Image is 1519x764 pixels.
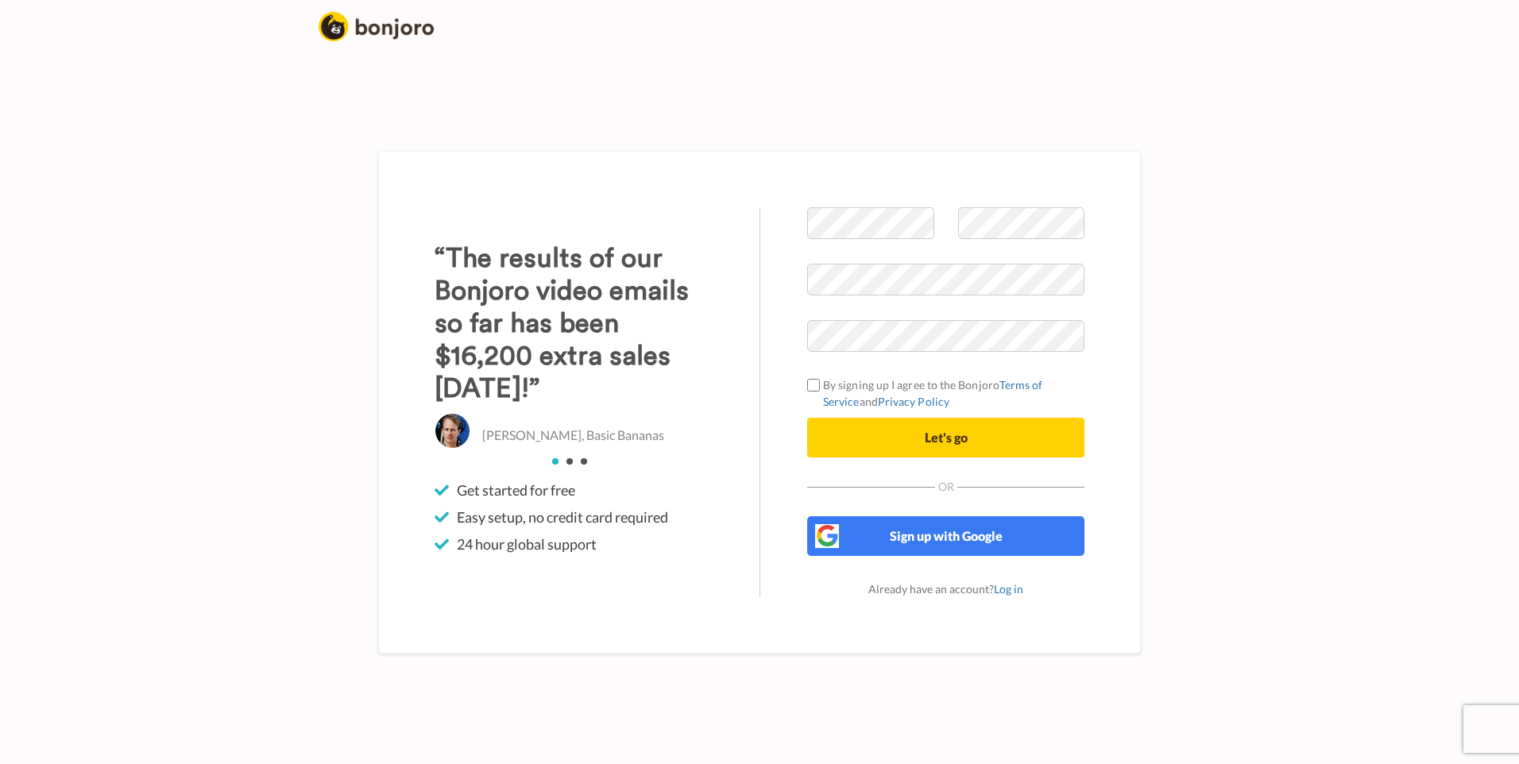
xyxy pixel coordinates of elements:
[807,376,1084,410] label: By signing up I agree to the Bonjoro and
[878,395,949,408] a: Privacy Policy
[935,481,957,492] span: Or
[890,528,1003,543] span: Sign up with Google
[457,480,575,500] span: Get started for free
[868,582,1023,596] span: Already have an account?
[807,516,1084,556] button: Sign up with Google
[457,507,668,527] span: Easy setup, no credit card required
[457,534,597,554] span: 24 hour global support
[435,413,470,449] img: Christo Hall, Basic Bananas
[994,582,1023,596] a: Log in
[435,242,712,405] h3: “The results of our Bonjoro video emails so far has been $16,200 extra sales [DATE]!”
[925,430,968,445] span: Let's go
[319,12,434,41] img: logo_full.png
[807,418,1084,457] button: Let's go
[807,379,820,392] input: By signing up I agree to the BonjoroTerms of ServiceandPrivacy Policy
[482,426,664,445] p: [PERSON_NAME], Basic Bananas
[823,378,1043,408] a: Terms of Service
